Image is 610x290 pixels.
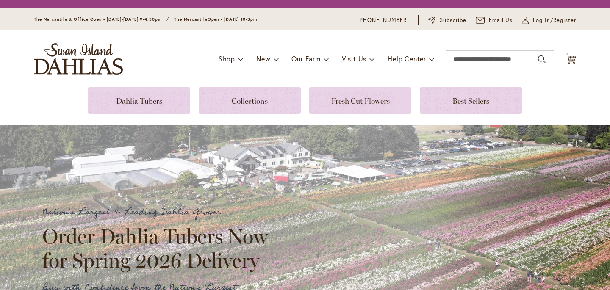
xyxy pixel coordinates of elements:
a: Subscribe [428,16,466,25]
span: Subscribe [440,16,466,25]
span: Visit Us [342,54,366,63]
a: Log In/Register [522,16,576,25]
button: Search [538,52,546,66]
span: The Mercantile & Office Open - [DATE]-[DATE] 9-4:30pm / The Mercantile [34,17,208,22]
a: Email Us [476,16,513,25]
a: store logo [34,43,123,75]
span: New [256,54,270,63]
span: Our Farm [291,54,320,63]
a: [PHONE_NUMBER] [358,16,409,25]
span: Open - [DATE] 10-3pm [208,17,257,22]
span: Email Us [489,16,513,25]
span: Log In/Register [533,16,576,25]
h2: Order Dahlia Tubers Now for Spring 2026 Delivery [42,224,275,272]
p: Nation's Largest & Leading Dahlia Grower [42,205,275,219]
span: Help Center [388,54,426,63]
span: Shop [219,54,235,63]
